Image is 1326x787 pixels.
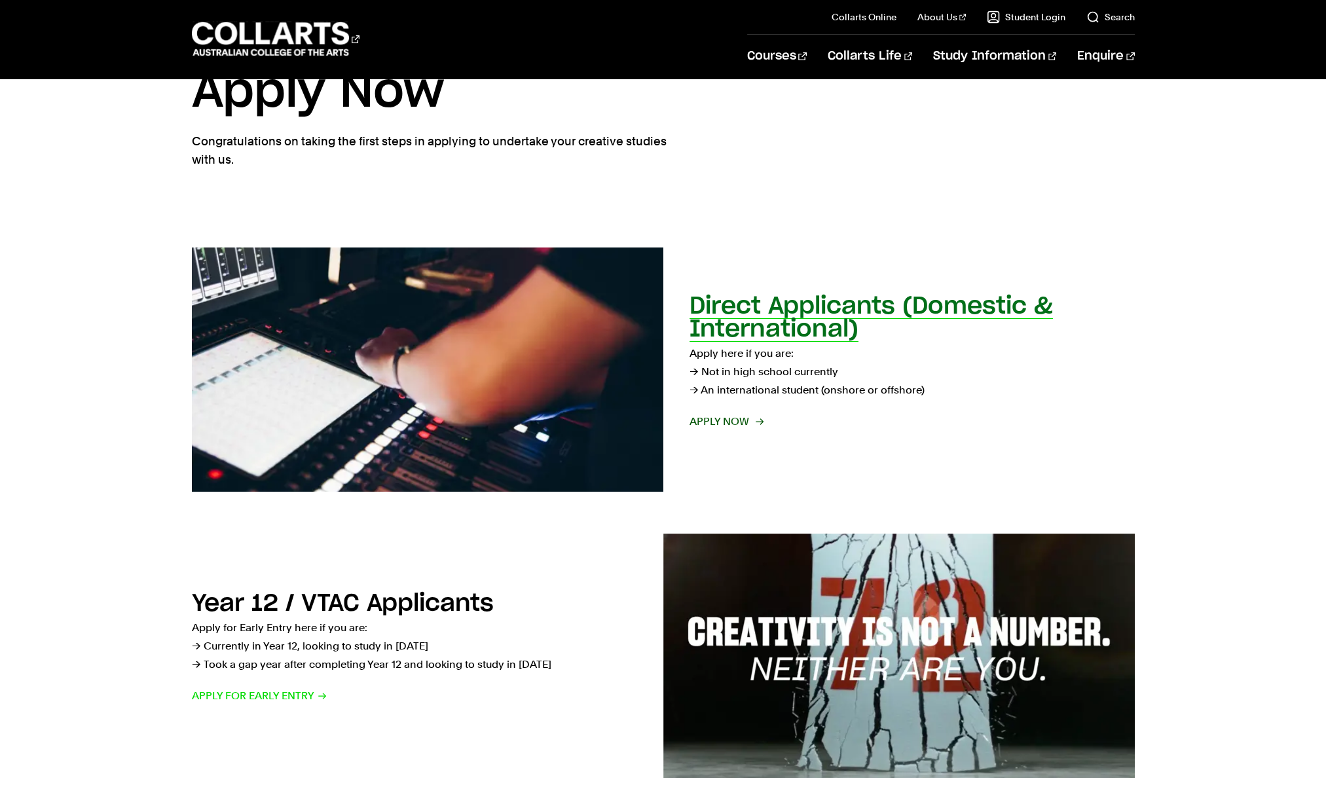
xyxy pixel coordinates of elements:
[192,619,637,674] p: Apply for Early Entry here if you are: → Currently in Year 12, looking to study in [DATE] → Took ...
[917,10,966,24] a: About Us
[987,10,1065,24] a: Student Login
[192,592,494,615] h2: Year 12 / VTAC Applicants
[1086,10,1135,24] a: Search
[832,10,896,24] a: Collarts Online
[192,687,327,705] span: Apply for Early Entry
[1077,35,1134,78] a: Enquire
[690,344,1135,399] p: Apply here if you are: → Not in high school currently → An international student (onshore or offs...
[828,35,912,78] a: Collarts Life
[690,295,1053,341] h2: Direct Applicants (Domestic & International)
[192,132,670,169] p: Congratulations on taking the first steps in applying to undertake your creative studies with us.
[690,412,762,431] span: Apply now
[192,534,1135,778] a: Year 12 / VTAC Applicants Apply for Early Entry here if you are:→ Currently in Year 12, looking t...
[192,63,1135,122] h1: Apply Now
[933,35,1056,78] a: Study Information
[192,20,359,58] div: Go to homepage
[192,247,1135,492] a: Direct Applicants (Domestic & International) Apply here if you are:→ Not in high school currently...
[747,35,807,78] a: Courses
